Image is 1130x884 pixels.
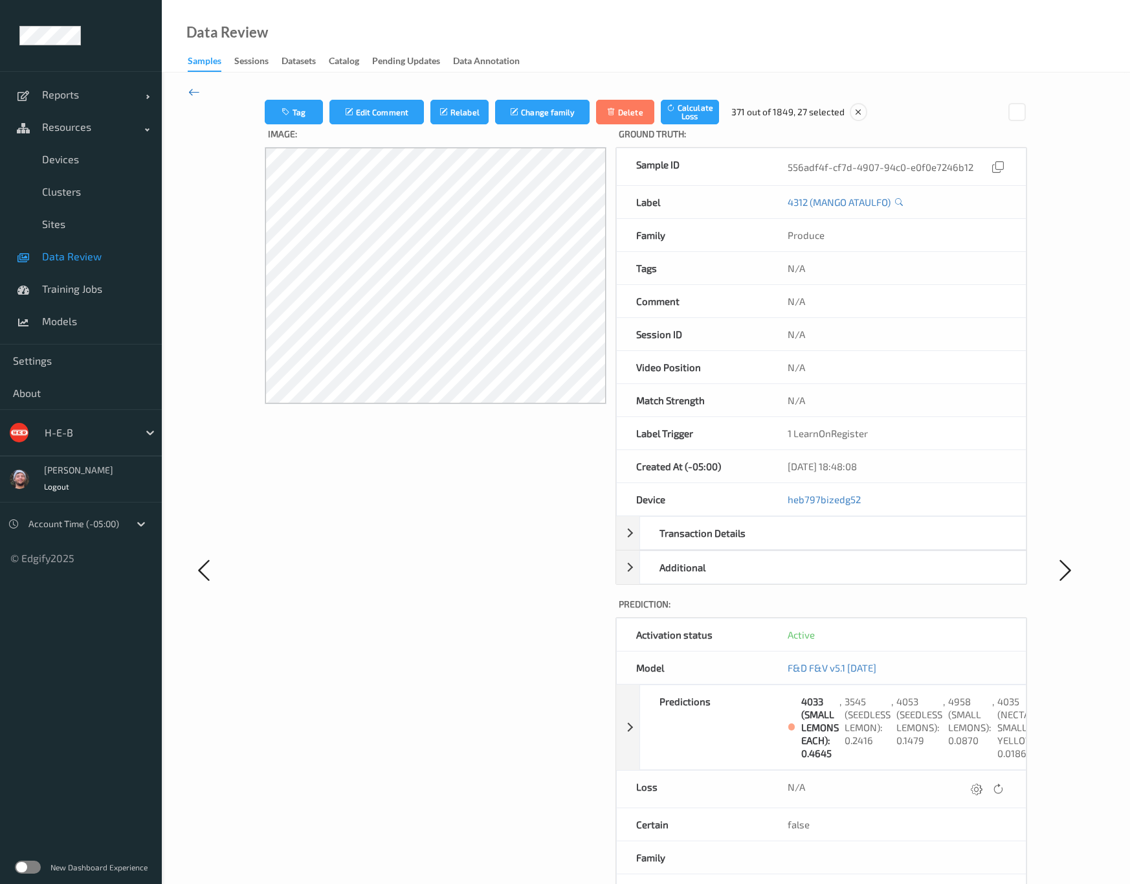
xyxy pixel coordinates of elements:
div: N/A [768,252,1026,284]
div: , [992,695,997,760]
a: Sessions [234,52,282,71]
div: Device [617,483,768,516]
div: Active [788,628,1006,641]
div: 4053 (SEEDLESS LEMONS): 0.1479 [896,695,942,760]
div: Samples [188,54,221,72]
div: Datasets [282,54,316,71]
div: Created At (-05:00) [617,450,768,482]
button: Change family [495,100,590,124]
div: false [768,808,1026,841]
div: Family [617,219,768,251]
button: Tag [265,100,323,124]
div: Transaction Details [616,516,1026,550]
div: N/A [768,285,1026,317]
a: Samples [188,52,234,72]
div: Predictions4033 (SMALL LEMONS EACH): 0.4645,3545 (SEEDLESS LEMON): 0.2416,4053 (SEEDLESS LEMONS):... [616,685,1026,770]
div: Produce [788,229,1006,242]
div: 371 out of 1849, 27 selected [731,102,869,122]
div: Data Review [186,26,268,39]
div: Pending Updates [372,54,440,71]
button: Relabel [430,100,489,124]
a: F&D F&V v5.1 [DATE] [788,662,876,674]
div: , [891,695,896,760]
label: Image: [265,124,606,147]
button: Edit Comment [329,100,424,124]
label: Ground Truth : [615,124,1027,147]
div: Tags [617,252,768,284]
div: , [942,695,948,760]
a: heb797bizedg52 [788,493,861,505]
a: Pending Updates [372,52,453,71]
div: Session ID [617,318,768,350]
div: Loss [617,771,768,808]
div: Data Annotation [453,54,520,71]
div: 4958 (SMALL LEMONS): 0.0870 [948,695,992,760]
div: Transaction Details [640,517,783,549]
div: 1 LearnOnRegister [768,417,1026,449]
div: N/A [768,318,1026,350]
div: Certain [617,808,768,841]
div: Sample ID [617,148,768,185]
div: Family [617,841,768,874]
div: Catalog [329,54,359,71]
div: Activation status [617,618,768,651]
div: Model [617,652,768,684]
div: Predictions [640,685,783,769]
div: 4033 (SMALL LEMONS EACH): 0.4645 [801,695,839,760]
a: Datasets [282,52,329,71]
div: , [839,695,845,760]
a: Catalog [329,52,372,71]
div: Match Strength [617,384,768,416]
div: Video Position [617,351,768,383]
div: 556adf4f-cf7d-4907-94c0-e0f0e7246b12 [788,158,1006,176]
div: N/A [768,384,1026,416]
div: N/A [788,780,1006,798]
a: Data Annotation [453,52,533,71]
div: N/A [768,351,1026,383]
div: Additional [640,551,783,584]
button: Calculate Loss [661,100,719,124]
div: Additional [616,550,1026,584]
a: 4312 (MANGO ATAULFO) [788,196,891,209]
label: Prediction: [615,595,1027,617]
div: [DATE] 18:48:08 [768,450,1026,482]
div: 3545 (SEEDLESS LEMON): 0.2416 [845,695,891,760]
div: Label [617,186,768,218]
button: Delete [596,100,654,124]
div: 4035 (NECTARINES SMALL YELLOW): 0.0186 [997,695,1056,760]
div: Label Trigger [617,417,768,449]
div: Sessions [234,54,269,71]
div: Comment [617,285,768,317]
